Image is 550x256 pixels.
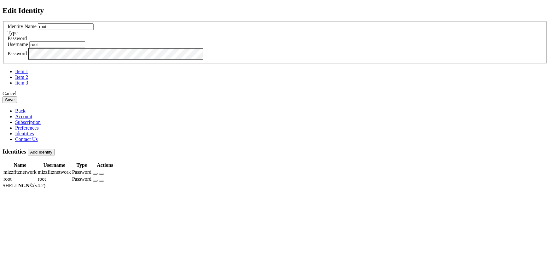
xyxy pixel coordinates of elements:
h3: Identities [3,148,547,155]
a: Preferences [15,125,39,131]
button: Save [3,96,17,103]
span: 4.2.0 [33,183,46,188]
button: Add Identity [28,149,55,155]
h2: Edit Identity [3,6,547,15]
a: Item 2 [15,74,28,80]
th: Name [3,162,37,168]
a: Identities [15,131,34,136]
span: Password [8,36,27,41]
span: SHELL © [3,183,45,188]
th: Username [38,162,71,168]
td: Password [72,176,92,182]
td: Password [72,169,92,175]
a: Back [15,108,26,113]
th: Actions [92,162,118,168]
td: mizzfitznetwork [38,169,71,175]
a: Contact Us [15,137,38,142]
label: Username [8,42,28,47]
td: mizzfitznetwork [3,169,37,175]
div: Password [8,36,542,41]
a: Item 1 [15,69,28,74]
label: Identity Name [8,24,37,29]
label: Password [8,51,27,56]
th: Type [72,162,92,168]
a: Account [15,114,32,119]
label: Type [8,30,18,35]
b: NGN [18,183,30,188]
a: Item 3 [15,80,28,85]
a: Subscription [15,119,41,125]
div: Cancel [3,91,547,96]
input: Login Username [29,41,85,48]
td: root [38,176,71,182]
td: root [3,176,37,182]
